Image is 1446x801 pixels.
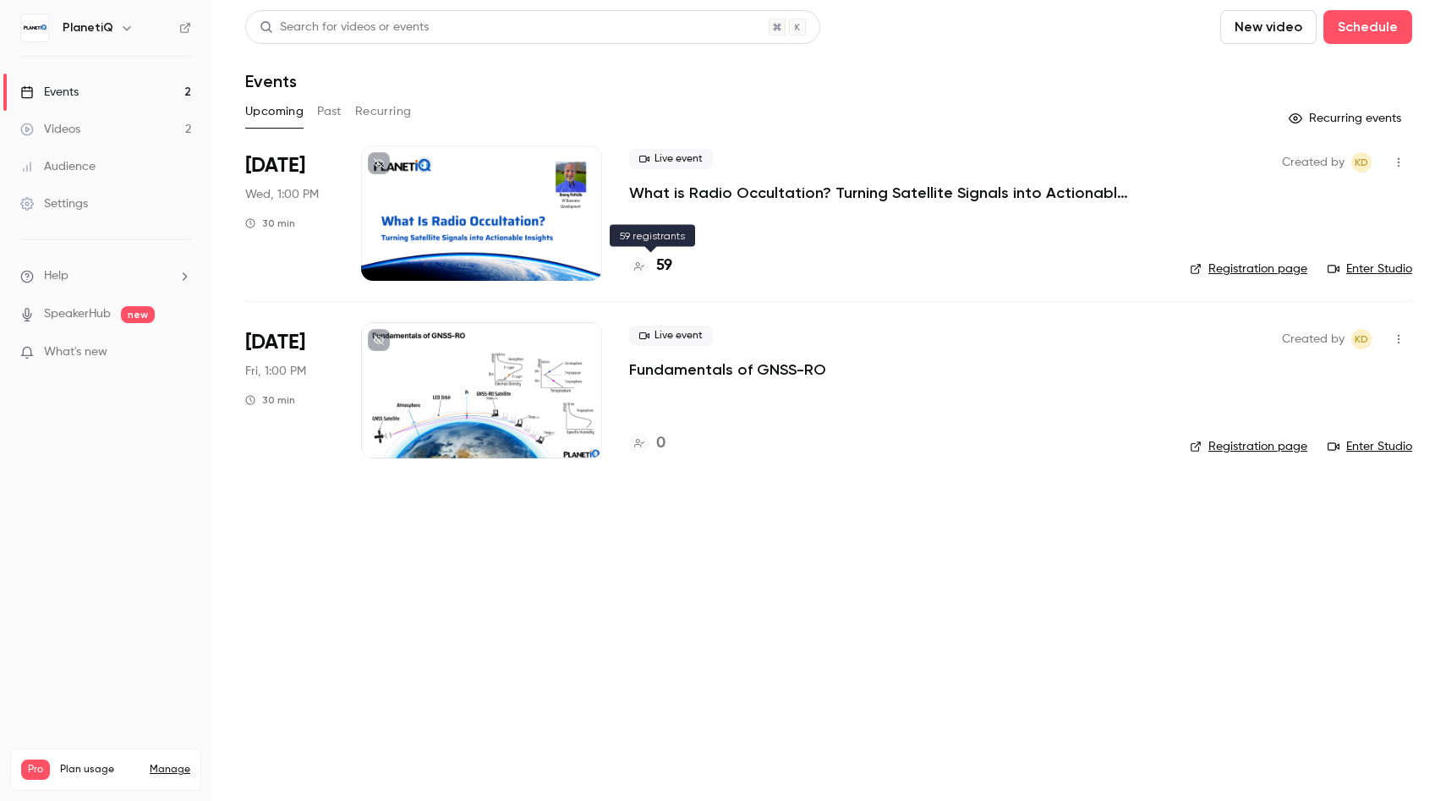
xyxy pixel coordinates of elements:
a: What is Radio Occultation? Turning Satellite Signals into Actionable Insights [629,183,1137,203]
span: Karen Dubey [1351,152,1372,173]
a: 0 [629,432,665,455]
button: Recurring events [1281,105,1412,132]
span: KD [1355,152,1368,173]
button: New video [1220,10,1317,44]
span: Created by [1282,152,1345,173]
div: Search for videos or events [260,19,429,36]
a: 59 [629,255,672,277]
button: Schedule [1323,10,1412,44]
img: PlanetiQ [21,14,48,41]
span: [DATE] [245,152,305,179]
div: Events [20,84,79,101]
a: SpeakerHub [44,305,111,323]
a: Fundamentals of GNSS-RO [629,359,826,380]
a: Registration page [1190,261,1307,277]
div: 30 min [245,393,295,407]
div: 30 min [245,217,295,230]
button: Upcoming [245,98,304,125]
span: new [121,306,155,323]
span: KD [1355,329,1368,349]
div: Audience [20,158,96,175]
span: Created by [1282,329,1345,349]
span: Karen Dubey [1351,329,1372,349]
span: What's new [44,343,107,361]
h1: Events [245,71,297,91]
div: Oct 15 Wed, 10:00 AM (America/Los Angeles) [245,145,334,281]
a: Registration page [1190,438,1307,455]
button: Recurring [355,98,412,125]
li: help-dropdown-opener [20,267,191,285]
div: Settings [20,195,88,212]
span: Fri, 1:00 PM [245,363,306,380]
h4: 0 [656,432,665,455]
button: Past [317,98,342,125]
span: Help [44,267,68,285]
a: Manage [150,763,190,776]
h4: 59 [656,255,672,277]
span: Live event [629,149,713,169]
span: Plan usage [60,763,140,776]
div: Oct 17 Fri, 10:00 AM (America/Los Angeles) [245,322,334,458]
span: Wed, 1:00 PM [245,186,319,203]
span: Pro [21,760,50,780]
div: Videos [20,121,80,138]
span: [DATE] [245,329,305,356]
h6: PlanetiQ [63,19,113,36]
a: Enter Studio [1328,261,1412,277]
a: Enter Studio [1328,438,1412,455]
span: Live event [629,326,713,346]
